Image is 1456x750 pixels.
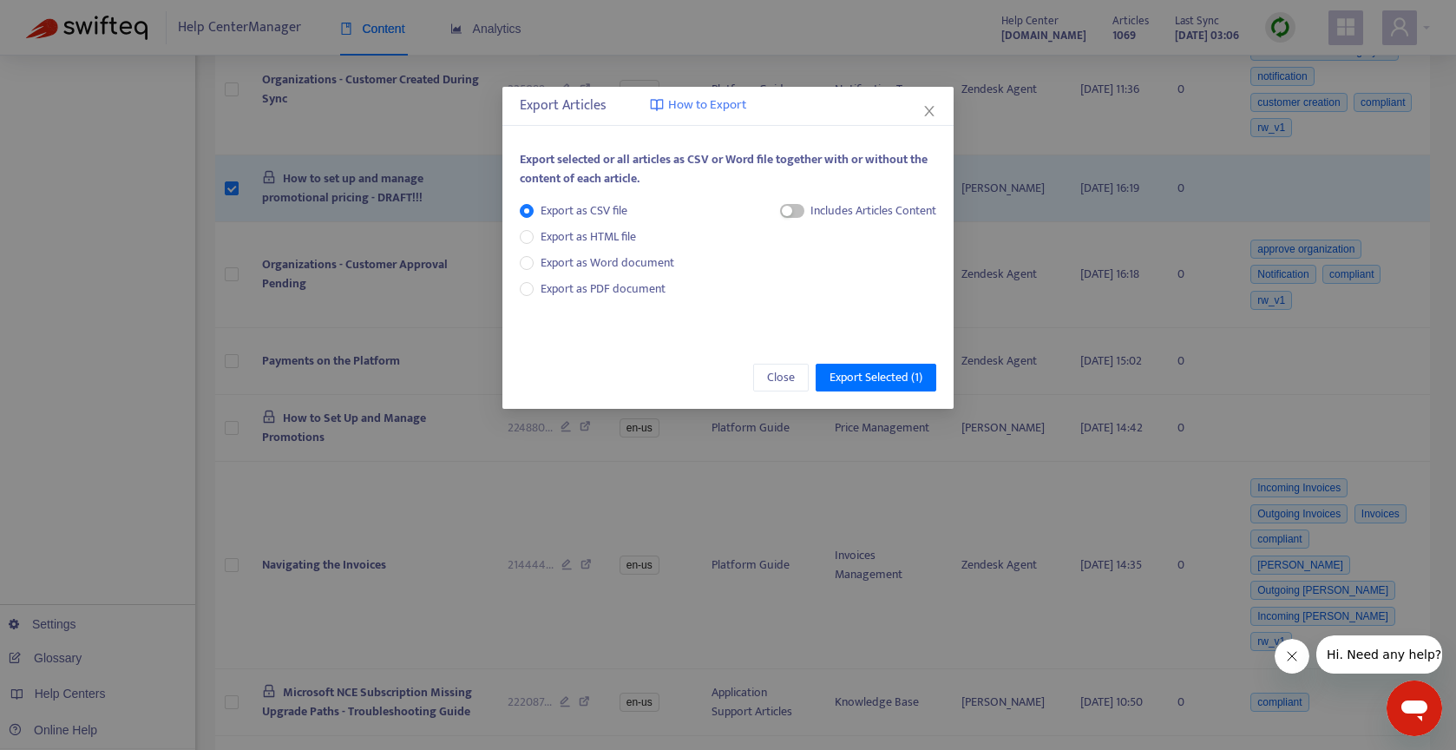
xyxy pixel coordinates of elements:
span: Close [767,368,795,387]
button: Export Selected (1) [816,364,936,391]
span: close [922,104,936,118]
iframe: Close message [1275,639,1309,674]
span: Export as HTML file [534,227,643,247]
iframe: Button to launch messaging window [1387,681,1442,736]
span: Export selected or all articles as CSV or Word file together with or without the content of each ... [520,149,928,188]
button: Close [753,364,809,391]
span: How to Export [668,95,746,115]
span: Export as CSV file [534,201,634,220]
div: Includes Articles Content [810,201,936,220]
img: image-link [650,98,664,112]
div: Export Articles [520,95,936,116]
a: How to Export [650,95,746,115]
span: Export Selected ( 1 ) [830,368,922,387]
iframe: Message from company [1316,635,1442,674]
span: Export as PDF document [541,279,666,299]
button: Close [920,102,939,121]
span: Export as Word document [534,253,681,273]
